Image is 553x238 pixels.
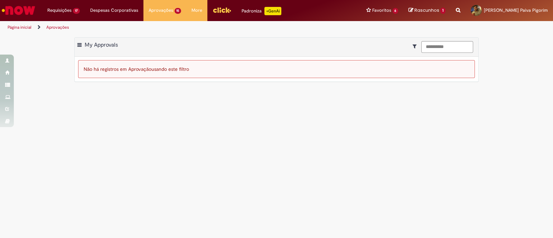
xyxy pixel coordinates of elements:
[78,60,475,78] div: Não há registros em Aprovação
[409,7,446,14] a: Rascunhos
[149,7,173,14] span: Aprovações
[372,7,391,14] span: Favoritos
[8,25,31,30] a: Página inicial
[484,7,548,13] span: [PERSON_NAME] Paiva Pigorim
[1,3,36,17] img: ServiceNow
[46,25,69,30] a: Aprovações
[90,7,138,14] span: Despesas Corporativas
[393,8,399,14] span: 6
[175,8,181,14] span: 15
[264,7,281,15] p: +GenAi
[414,7,439,13] span: Rascunhos
[85,41,118,48] span: My Approvals
[5,21,364,34] ul: Trilhas de página
[47,7,72,14] span: Requisições
[413,44,420,49] i: Mostrar filtros para: Suas Solicitações
[151,66,189,72] span: usando este filtro
[73,8,80,14] span: 17
[191,7,202,14] span: More
[440,8,446,14] span: 1
[242,7,281,15] div: Padroniza
[213,5,231,15] img: click_logo_yellow_360x200.png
